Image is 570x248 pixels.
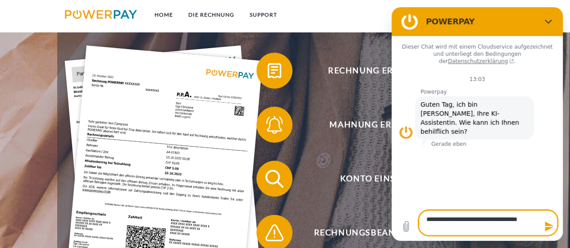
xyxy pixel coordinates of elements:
[65,10,137,19] img: logo-powerpay.svg
[263,59,286,82] img: qb_bill.svg
[392,7,563,241] iframe: Messaging-Fenster
[269,53,490,89] span: Rechnung erhalten?
[180,7,242,23] a: DIE RECHNUNG
[263,113,286,136] img: qb_bell.svg
[256,107,491,143] button: Mahnung erhalten?
[146,7,180,23] a: Home
[242,7,284,23] a: SUPPORT
[263,167,286,190] img: qb_search.svg
[269,107,490,143] span: Mahnung erhalten?
[256,53,491,89] button: Rechnung erhalten?
[263,221,286,244] img: qb_warning.svg
[256,161,491,197] button: Konto einsehen
[269,161,490,197] span: Konto einsehen
[459,7,487,23] a: agb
